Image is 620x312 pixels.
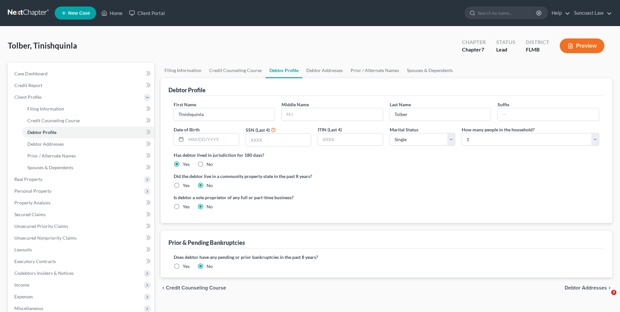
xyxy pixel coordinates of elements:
iframe: Intercom live chat [598,290,613,305]
span: Real Property [14,176,42,182]
label: How many people in the household? [462,126,535,133]
a: Executory Contracts [9,256,154,267]
label: Yes [183,263,190,270]
div: Prior & Pending Bankruptcies [168,239,245,246]
a: Debtor Profile [266,63,302,78]
input: Search by name... [478,7,537,19]
a: Prior / Alternate Names [347,63,403,78]
span: Unsecured Priority Claims [14,223,68,229]
input: XXXX [318,133,383,146]
a: Credit Counseling Course [205,63,266,78]
a: Unsecured Nonpriority Claims [9,232,154,244]
a: Filing Information [161,63,205,78]
span: Credit Counseling Course [27,118,80,123]
label: Does debtor have any pending or prior bankruptcies in the past 8 years? [174,254,599,260]
span: Income [14,282,29,288]
label: No [207,182,213,189]
i: chevron_left [161,285,166,290]
a: Secured Claims [9,209,154,220]
label: Middle Name [281,101,309,108]
span: Debtor Addresses [27,141,64,147]
span: 7 [481,46,484,52]
span: Expenses [14,294,33,299]
div: Debtor Profile [168,86,206,94]
label: Yes [183,161,190,168]
span: Prior / Alternate Names [27,153,76,158]
input: MM/DD/YYYY [186,133,239,146]
span: Lawsuits [14,247,32,252]
a: Debtor Addresses [302,63,347,78]
span: Personal Property [14,188,51,194]
div: Lead [496,46,515,53]
label: Last Name [390,101,411,108]
span: Executory Contracts [14,259,56,264]
label: Did the debtor live in a community property state in the past 8 years? [174,173,599,180]
div: FLMB [526,46,549,53]
span: Case Dashboard [14,71,48,76]
a: Unsecured Priority Claims [9,220,154,232]
a: Help [548,7,570,19]
a: Property Analysis [9,197,154,209]
label: Is debtor a sole proprietor of any full or part-time business? [174,194,383,201]
input: -- [390,108,491,121]
button: Preview [560,38,604,53]
span: Codebtors Insiders & Notices [14,270,74,276]
label: No [207,161,213,168]
span: New Case [68,11,90,16]
label: No [207,263,213,270]
a: Prior / Alternate Names [22,150,154,162]
a: Filing Information [22,103,154,115]
label: Yes [183,203,190,210]
a: Credit Report [9,80,154,91]
input: XXXX [246,134,311,146]
span: Unsecured Nonpriority Claims [14,235,77,241]
a: Lawsuits [9,244,154,256]
label: Yes [183,182,190,189]
a: Credit Counseling Course [22,115,154,126]
span: 3 [611,290,616,295]
label: Suffix [497,101,510,108]
label: Marital Status [390,126,418,133]
span: Tolber, Tinishquinla [8,41,77,50]
input: -- [498,108,599,121]
a: Spouses & Dependents [403,63,457,78]
input: M.I [282,108,383,121]
span: Property Analysis [14,200,50,205]
span: Credit Counseling Course [166,285,226,290]
a: Case Dashboard [9,68,154,80]
label: SSN (Last 4) [246,126,270,133]
div: District [526,38,549,46]
span: Miscellaneous [14,305,43,311]
a: Debtor Addresses [22,138,154,150]
span: Debtor Profile [27,129,56,135]
a: Home [98,7,126,19]
button: chevron_left Credit Counseling Course [161,285,226,290]
label: Date of Birth [174,126,200,133]
div: Chapter [462,38,486,46]
span: Client Profile [14,94,41,100]
a: Debtor Profile [22,126,154,138]
span: Debtor Addresses [565,285,607,290]
i: chevron_right [607,285,612,290]
div: Chapter [462,46,486,53]
input: -- [174,108,275,121]
a: Suncoast Law [571,7,612,19]
button: Debtor Addresses chevron_right [565,285,612,290]
a: Spouses & Dependents [22,162,154,173]
label: No [207,203,213,210]
span: Secured Claims [14,212,46,217]
span: Spouses & Dependents [27,165,73,170]
label: First Name [174,101,196,108]
label: Has debtor lived in jurisdiction for 180 days? [174,152,599,158]
span: Credit Report [14,82,42,88]
span: Filing Information [27,106,64,111]
label: ITIN (Last 4) [318,126,342,133]
a: Client Portal [126,7,168,19]
div: Status [496,38,515,46]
